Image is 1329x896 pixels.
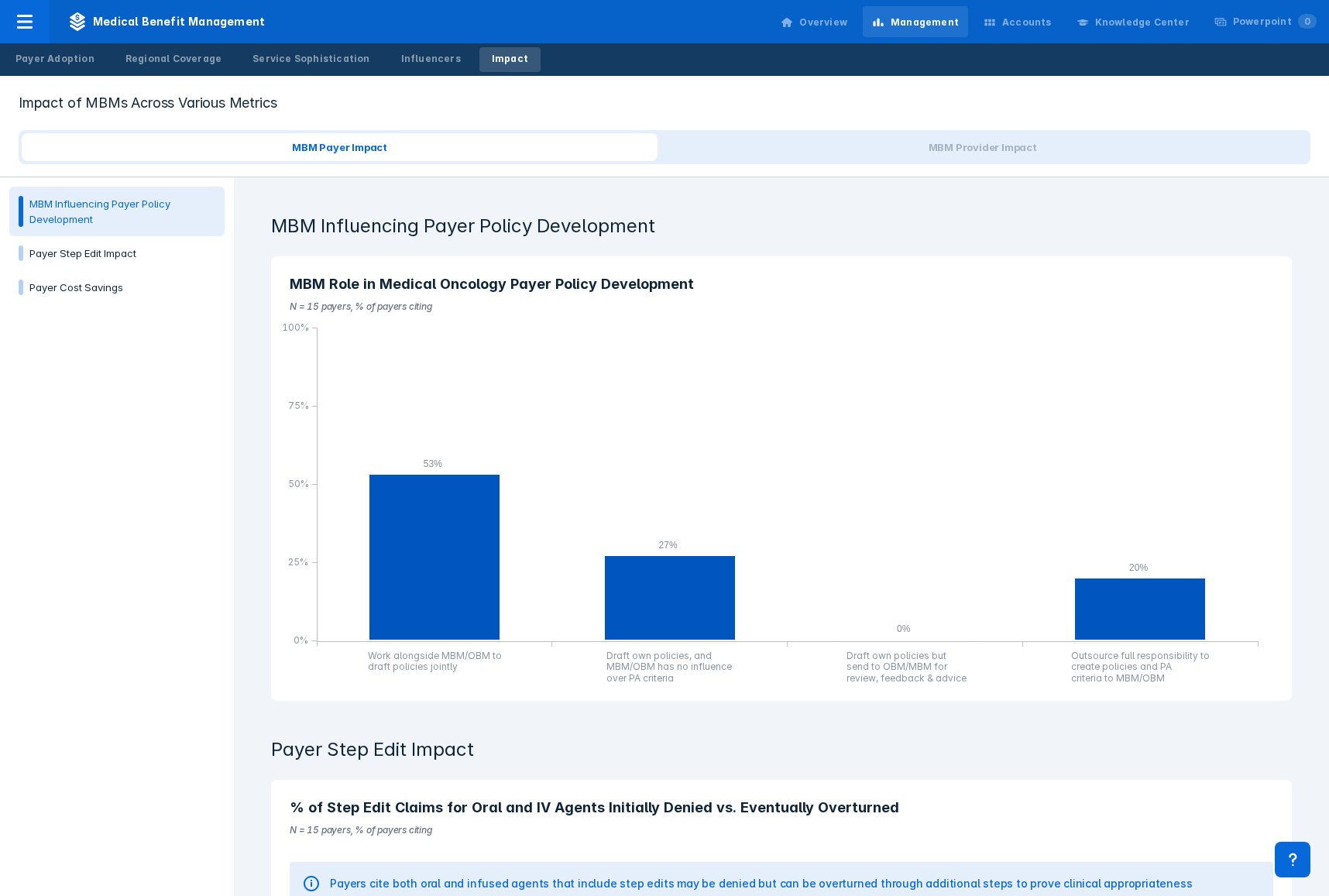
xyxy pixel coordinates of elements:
tspan: 0% [294,634,309,646]
div: N = 15 payers, % of payers citing [290,300,694,314]
a: Accounts [974,6,1061,37]
tspan: review, feedback & advice [847,672,967,684]
div: Impact [492,52,528,66]
div: Contact Support [1275,842,1310,877]
div: Regional Coverage [125,52,221,66]
tspan: send to OBM/MBM for [847,661,948,672]
tspan: Work alongside MBM/OBM to [368,650,502,661]
span: 0 [1298,14,1317,29]
div: MBM Influencing Payer Policy Development [271,215,1292,238]
tspan: 20% [1129,562,1148,573]
div: Influencers [401,52,461,66]
tspan: Outsource full responsibility to [1071,650,1210,661]
tspan: 50% [288,478,309,489]
div: Overview [799,15,847,29]
tspan: draft policies jointly [368,661,458,672]
div: Payer Step Edit Impact [271,738,1292,761]
tspan: 0% [897,623,911,634]
div: Management [891,15,959,29]
tspan: create policies and PA [1071,661,1172,672]
tspan: over PA criteria [607,672,675,684]
span: MBM Role in Medical Oncology Payer Policy Development [290,275,694,294]
tspan: 25% [288,556,308,568]
a: Regional Coverage [113,47,234,72]
span: Payers cite both oral and infused agents that include step edits may be denied but can be overtur... [330,876,1192,891]
a: Service Sophistication [240,47,382,72]
tspan: Draft own policies, and [607,650,713,661]
tspan: criteria to MBM/OBM [1071,672,1165,684]
tspan: 53% [424,458,442,469]
div: Service Sophistication [252,52,369,66]
div: Payer Cost Savings [29,280,123,295]
div: Accounts [1002,15,1052,29]
span: MBM Provider Impact [658,133,1307,161]
tspan: 100% [282,321,309,333]
span: % of Step Edit Claims for Oral and IV Agents Initially Denied vs. Eventually Overturned [290,798,899,817]
div: N = 15 payers, % of payers citing [290,823,899,837]
tspan: Draft own policies but [847,650,946,661]
div: MBM Influencing Payer Policy Development [29,196,215,227]
a: Knowledge Center [1067,6,1199,37]
g: column chart , with 1 column series, . Y-scale minimum value is 0 , maximum value is 1. X-scale w... [275,314,1273,701]
div: Knowledge Center [1095,15,1190,29]
span: MBM Payer Impact [22,133,658,161]
a: Impact [479,47,541,72]
tspan: MBM/OBM has no influence [607,661,733,672]
a: Payer Adoption [3,47,107,72]
tspan: 27% [659,540,678,551]
a: Overview [771,6,857,37]
div: Payer Adoption [15,52,94,66]
div: Payer Step Edit Impact [29,245,136,261]
h2: Impact of MBMs Across Various Metrics [19,94,1310,112]
tspan: 75% [288,400,309,411]
a: Management [863,6,968,37]
a: Influencers [389,47,473,72]
div: Powerpoint [1233,15,1317,29]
